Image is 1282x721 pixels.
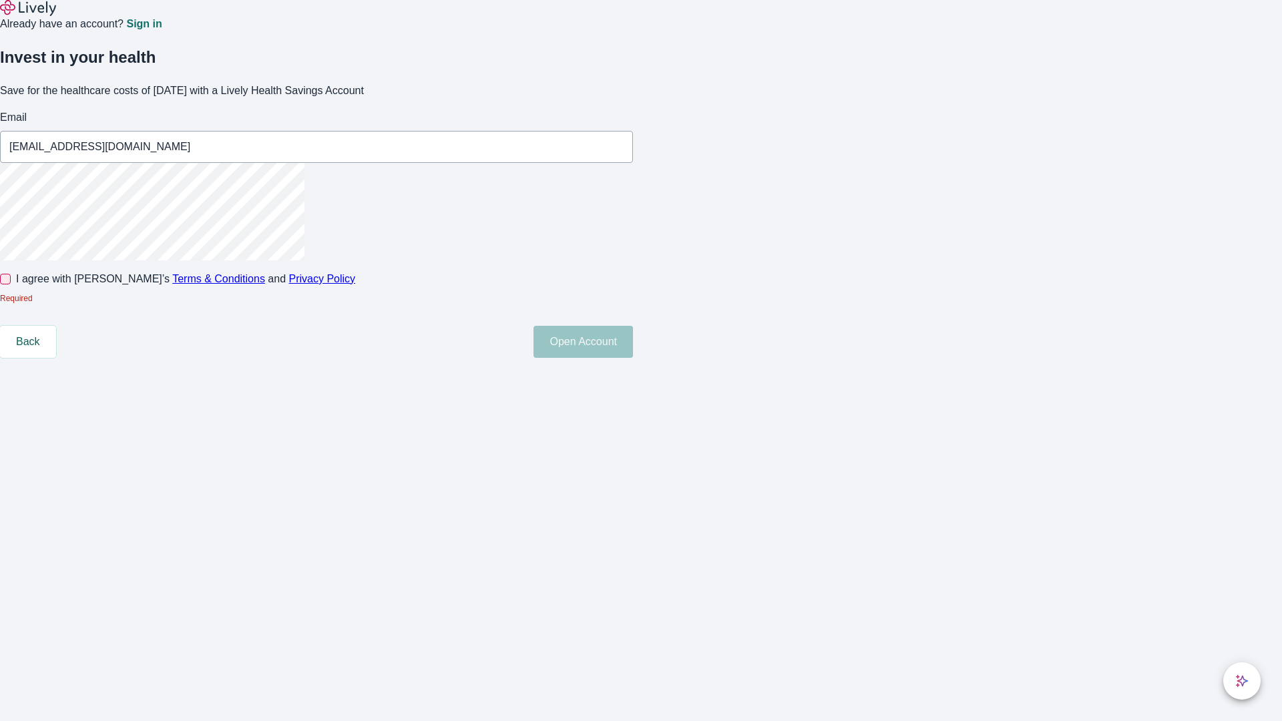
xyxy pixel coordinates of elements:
[172,273,265,284] a: Terms & Conditions
[126,19,162,29] a: Sign in
[16,271,355,287] span: I agree with [PERSON_NAME]’s and
[1223,662,1261,700] button: chat
[1235,674,1249,688] svg: Lively AI Assistant
[289,273,356,284] a: Privacy Policy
